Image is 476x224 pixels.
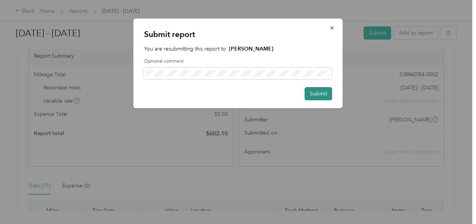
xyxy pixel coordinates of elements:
[229,46,273,52] strong: [PERSON_NAME]
[144,29,332,40] p: Submit report
[434,182,476,224] iframe: Everlance-gr Chat Button Frame
[144,45,332,53] p: You are resubmitting this report to:
[144,58,332,65] label: Optional comment
[305,87,332,100] button: Submit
